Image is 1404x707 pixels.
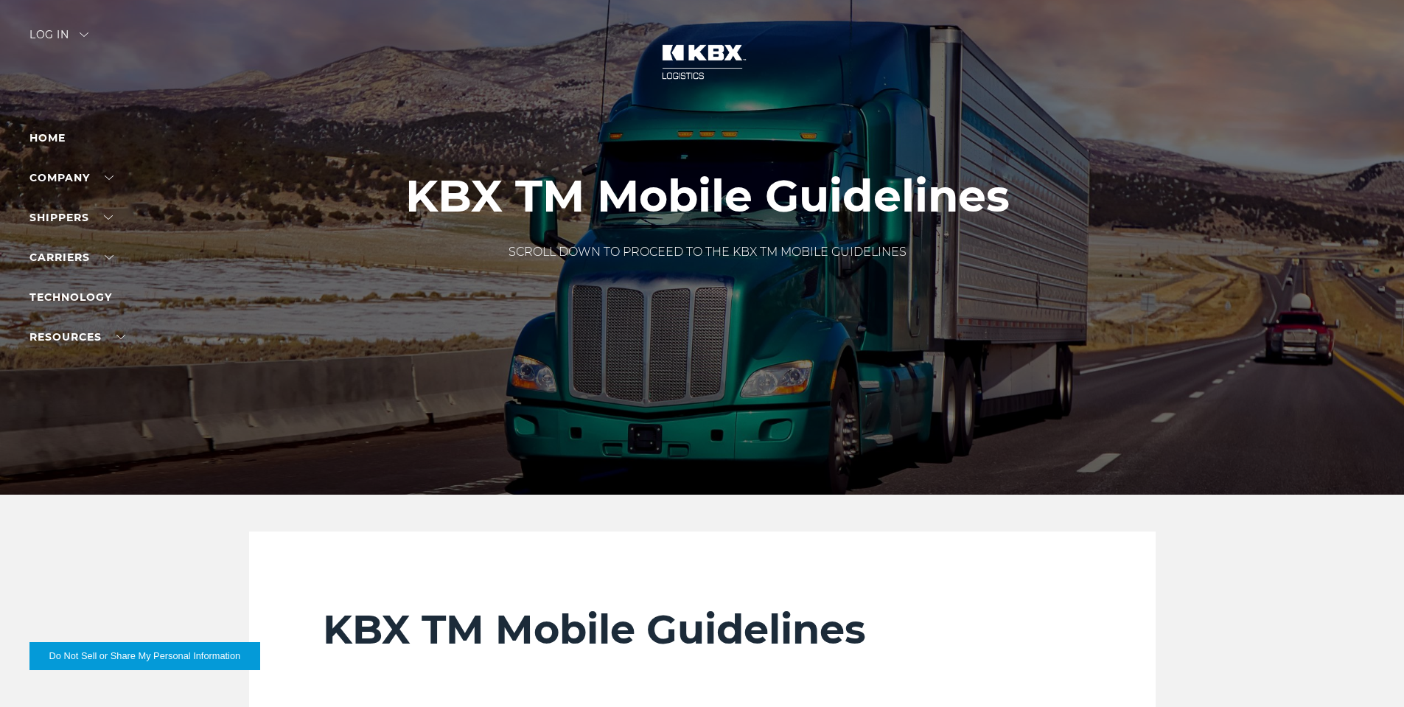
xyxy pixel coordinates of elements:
[29,251,113,264] a: Carriers
[405,171,1010,221] h1: KBX TM Mobile Guidelines
[29,330,125,344] a: RESOURCES
[323,605,1082,654] h2: KBX TM Mobile Guidelines
[80,32,88,37] img: arrow
[29,211,113,224] a: SHIPPERS
[29,642,260,670] button: Do Not Sell or Share My Personal Information
[29,290,112,304] a: Technology
[29,131,66,144] a: Home
[29,29,88,51] div: Log in
[647,29,758,94] img: kbx logo
[29,171,113,184] a: Company
[405,243,1010,261] p: SCROLL DOWN TO PROCEED TO THE KBX TM MOBILE GUIDELINES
